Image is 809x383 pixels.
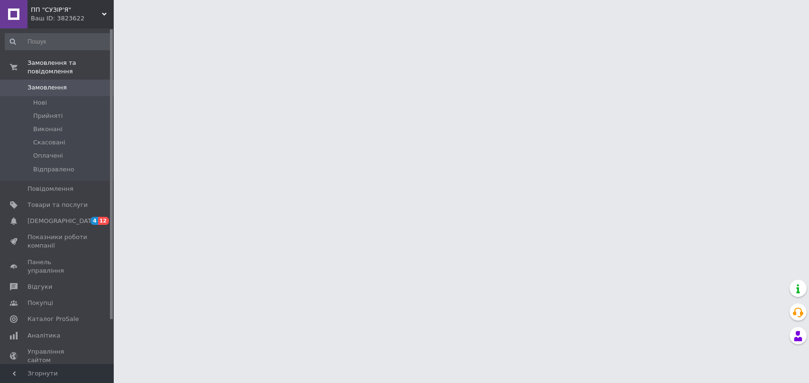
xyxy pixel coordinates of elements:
[33,112,63,120] span: Прийняті
[27,347,88,365] span: Управління сайтом
[33,138,65,147] span: Скасовані
[31,14,114,23] div: Ваш ID: 3823622
[27,331,60,340] span: Аналітика
[27,283,52,291] span: Відгуки
[27,59,114,76] span: Замовлення та повідомлення
[98,217,109,225] span: 12
[27,217,98,225] span: [DEMOGRAPHIC_DATA]
[27,185,73,193] span: Повідомлення
[5,33,112,50] input: Пошук
[33,165,74,174] span: Відправлено
[27,201,88,209] span: Товари та послуги
[33,98,47,107] span: Нові
[27,233,88,250] span: Показники роботи компанії
[91,217,98,225] span: 4
[33,151,63,160] span: Оплачені
[27,299,53,307] span: Покупці
[33,125,63,134] span: Виконані
[27,315,79,323] span: Каталог ProSale
[27,258,88,275] span: Панель управління
[27,83,67,92] span: Замовлення
[31,6,102,14] span: ПП "СУЗІР'Я"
